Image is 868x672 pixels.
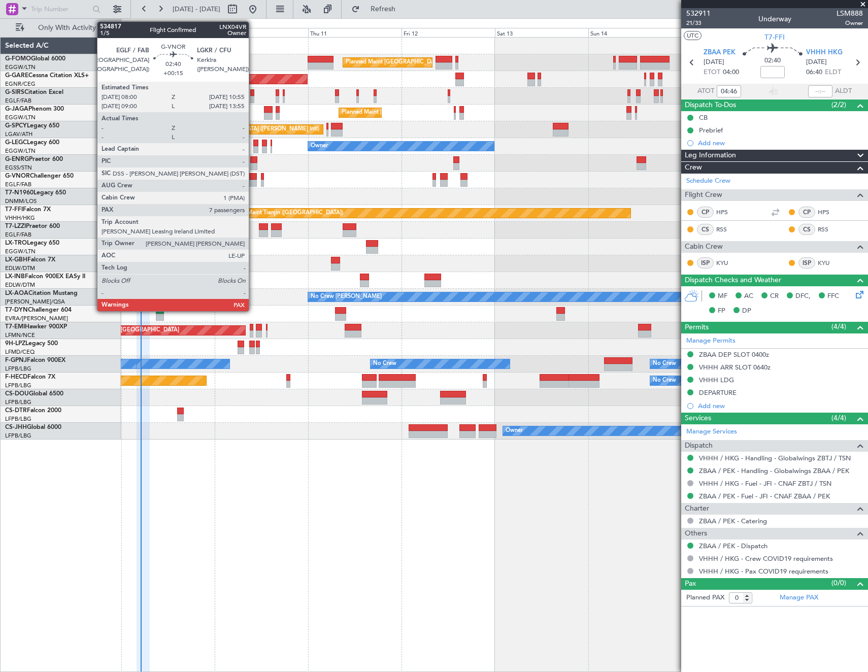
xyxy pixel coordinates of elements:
span: 9H-LPZ [5,341,25,347]
span: 04:00 [723,68,739,78]
a: F-GPNJFalcon 900EX [5,357,65,363]
div: No Crew [PERSON_NAME] [311,289,382,305]
a: HPS [716,208,739,217]
div: Owner [506,423,523,439]
a: T7-N1960Legacy 650 [5,190,66,196]
a: HPS [818,208,841,217]
div: DEPARTURE [699,388,737,397]
span: DFC, [795,291,811,301]
a: CS-DOUGlobal 6500 [5,391,63,397]
span: G-GARE [5,73,28,79]
a: Manage Permits [686,336,736,346]
a: VHHH/HKG [5,214,35,222]
span: F-HECD [5,374,27,380]
div: Thu 11 [308,28,402,37]
div: Sun 14 [588,28,682,37]
span: FFC [827,291,839,301]
a: LFMN/NCE [5,331,35,339]
a: G-SIRSCitation Excel [5,89,63,95]
a: KYU [818,258,841,267]
a: ZBAA / PEK - Catering [699,517,767,525]
a: EGGW/LTN [5,63,36,71]
div: CP [697,207,714,218]
a: DNMM/LOS [5,197,37,205]
a: G-ENRGPraetor 600 [5,156,63,162]
a: LFPB/LBG [5,382,31,389]
input: --:-- [808,85,832,97]
button: UTC [684,31,702,40]
span: G-FOMO [5,56,31,62]
span: Refresh [362,6,405,13]
span: ELDT [825,68,841,78]
a: LFPB/LBG [5,398,31,406]
span: LX-TRO [5,240,27,246]
span: F-GPNJ [5,357,27,363]
a: LX-AOACitation Mustang [5,290,78,296]
a: CS-JHHGlobal 6000 [5,424,61,430]
div: Tue 9 [121,28,215,37]
label: Planned PAX [686,593,724,603]
span: 532911 [686,8,711,19]
div: CS [798,224,815,235]
span: Permits [685,322,709,333]
a: 9H-LPZLegacy 500 [5,341,58,347]
div: Sat 13 [495,28,588,37]
a: EGLF/FAB [5,97,31,105]
span: G-SPCY [5,123,27,129]
span: FP [718,306,725,316]
a: VHHH / HKG - Handling - Globalwings ZBTJ / TSN [699,454,851,462]
button: Refresh [347,1,408,17]
a: [PERSON_NAME]/QSA [5,298,65,306]
span: Dispatch To-Dos [685,99,736,111]
a: G-LEGCLegacy 600 [5,140,59,146]
div: Wed 10 [215,28,308,37]
span: G-VNOR [5,173,30,179]
a: Manage PAX [780,593,818,603]
span: Only With Activity [26,24,107,31]
a: RSS [716,225,739,234]
div: Prebrief [699,126,723,135]
span: Leg Information [685,150,736,161]
a: EVRA/[PERSON_NAME] [5,315,68,322]
span: VHHH HKG [806,48,843,58]
span: Charter [685,503,709,515]
a: LFMD/CEQ [5,348,35,356]
span: ALDT [835,86,852,96]
div: ZBAA DEP SLOT 0400z [699,350,769,359]
div: CS [697,224,714,235]
span: MF [718,291,727,301]
span: 02:40 [764,56,781,66]
a: Manage Services [686,427,737,437]
div: CB [699,113,708,122]
a: Schedule Crew [686,176,730,186]
a: EGNR/CEG [5,80,36,88]
span: (4/4) [831,321,846,332]
span: LX-INB [5,274,25,280]
a: LX-TROLegacy 650 [5,240,59,246]
span: [DATE] [704,57,724,68]
span: ETOT [704,68,720,78]
span: G-ENRG [5,156,29,162]
a: RSS [818,225,841,234]
div: Owner [311,139,328,154]
span: T7-FFI [764,32,785,43]
span: CS-DTR [5,408,27,414]
span: AC [744,291,753,301]
a: LGAV/ATH [5,130,32,138]
span: [DATE] - [DATE] [173,5,220,14]
span: LX-AOA [5,290,28,296]
span: T7-LZZI [5,223,26,229]
a: EGGW/LTN [5,147,36,155]
a: CS-DTRFalcon 2000 [5,408,61,414]
span: CS-DOU [5,391,29,397]
span: CS-JHH [5,424,27,430]
span: [DATE] [806,57,827,68]
a: G-JAGAPhenom 300 [5,106,64,112]
span: CR [770,291,779,301]
span: T7-N1960 [5,190,34,196]
div: Planned Maint [GEOGRAPHIC_DATA] ([GEOGRAPHIC_DATA]) [342,105,502,120]
a: LFPB/LBG [5,365,31,373]
span: 06:40 [806,68,822,78]
div: Add new [698,401,863,410]
div: No Crew [373,356,396,372]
